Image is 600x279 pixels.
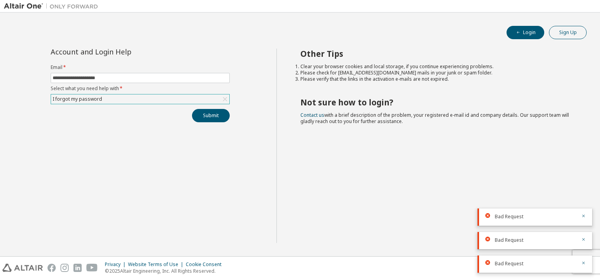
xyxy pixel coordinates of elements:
img: altair_logo.svg [2,264,43,272]
span: Bad Request [495,261,523,267]
li: Clear your browser cookies and local storage, if you continue experiencing problems. [300,63,573,70]
h2: Not sure how to login? [300,97,573,107]
span: Bad Request [495,237,523,243]
img: youtube.svg [86,264,98,272]
button: Submit [192,109,230,122]
p: © 2025 Altair Engineering, Inc. All Rights Reserved. [105,268,226,274]
div: Cookie Consent [186,261,226,268]
h2: Other Tips [300,49,573,59]
li: Please verify that the links in the activation e-mails are not expired. [300,76,573,82]
button: Login [507,26,544,39]
div: Website Terms of Use [128,261,186,268]
img: linkedin.svg [73,264,82,272]
button: Sign Up [549,26,587,39]
div: I forgot my password [51,94,229,104]
li: Please check for [EMAIL_ADDRESS][DOMAIN_NAME] mails in your junk or spam folder. [300,70,573,76]
a: Contact us [300,112,324,118]
div: I forgot my password [51,95,103,103]
img: instagram.svg [60,264,69,272]
div: Account and Login Help [51,49,194,55]
span: with a brief description of the problem, your registered e-mail id and company details. Our suppo... [300,112,569,125]
label: Select what you need help with [51,85,230,92]
label: Email [51,64,230,71]
div: Privacy [105,261,128,268]
span: Bad Request [495,214,523,220]
img: facebook.svg [48,264,56,272]
img: Altair One [4,2,102,10]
